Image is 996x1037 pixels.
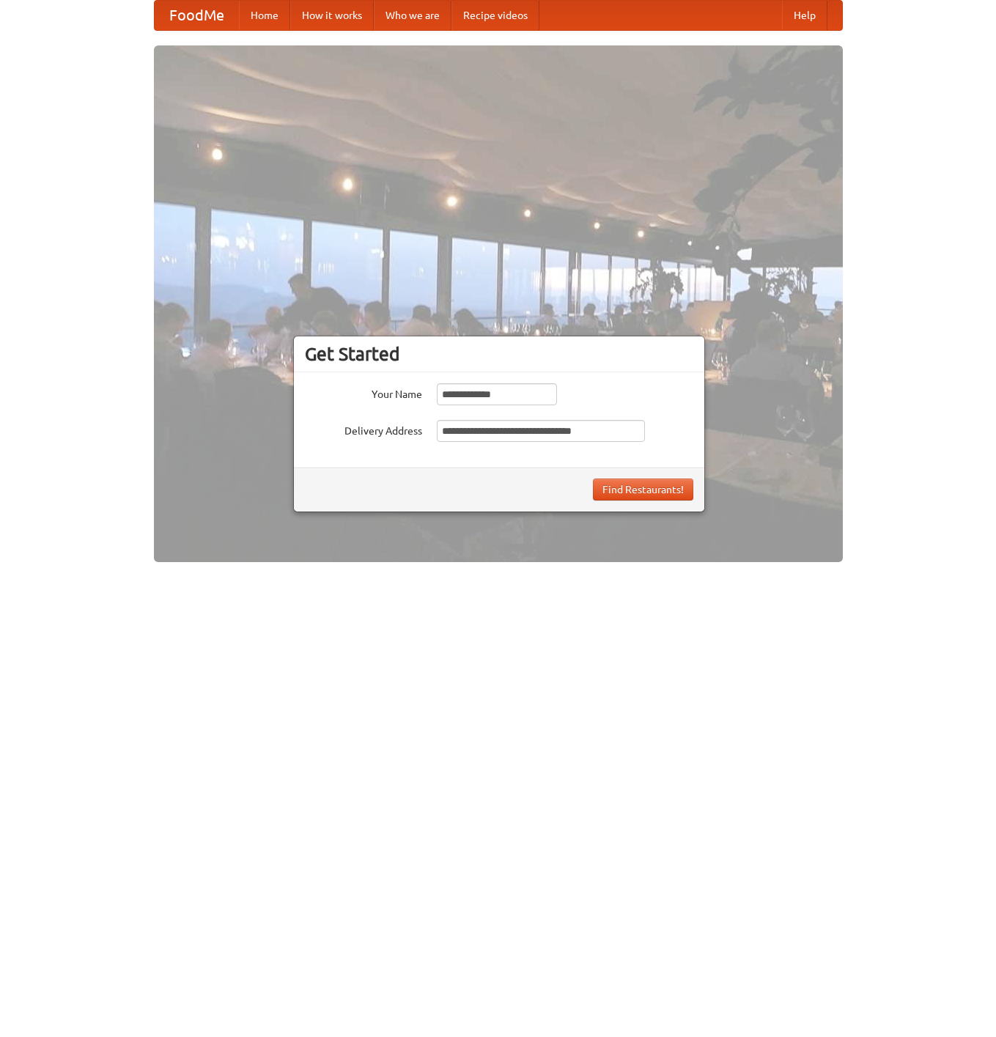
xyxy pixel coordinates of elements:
h3: Get Started [305,343,693,365]
label: Delivery Address [305,420,422,438]
a: Home [239,1,290,30]
a: Recipe videos [451,1,539,30]
a: FoodMe [155,1,239,30]
a: Who we are [374,1,451,30]
a: Help [782,1,827,30]
button: Find Restaurants! [593,479,693,501]
label: Your Name [305,383,422,402]
a: How it works [290,1,374,30]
